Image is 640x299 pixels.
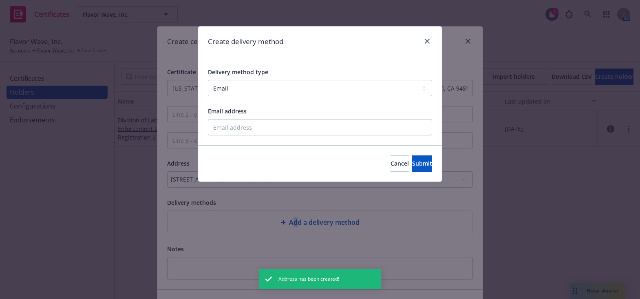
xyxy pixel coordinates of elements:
[391,155,409,172] button: Cancel
[278,275,339,283] span: Address has been created!
[412,155,432,172] button: Submit
[412,159,432,167] span: Submit
[391,159,409,167] span: Cancel
[208,36,283,47] h1: Create delivery method
[422,36,432,46] a: close
[208,119,432,135] input: Email address
[208,68,268,76] span: Delivery method type
[208,107,247,115] span: Email address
